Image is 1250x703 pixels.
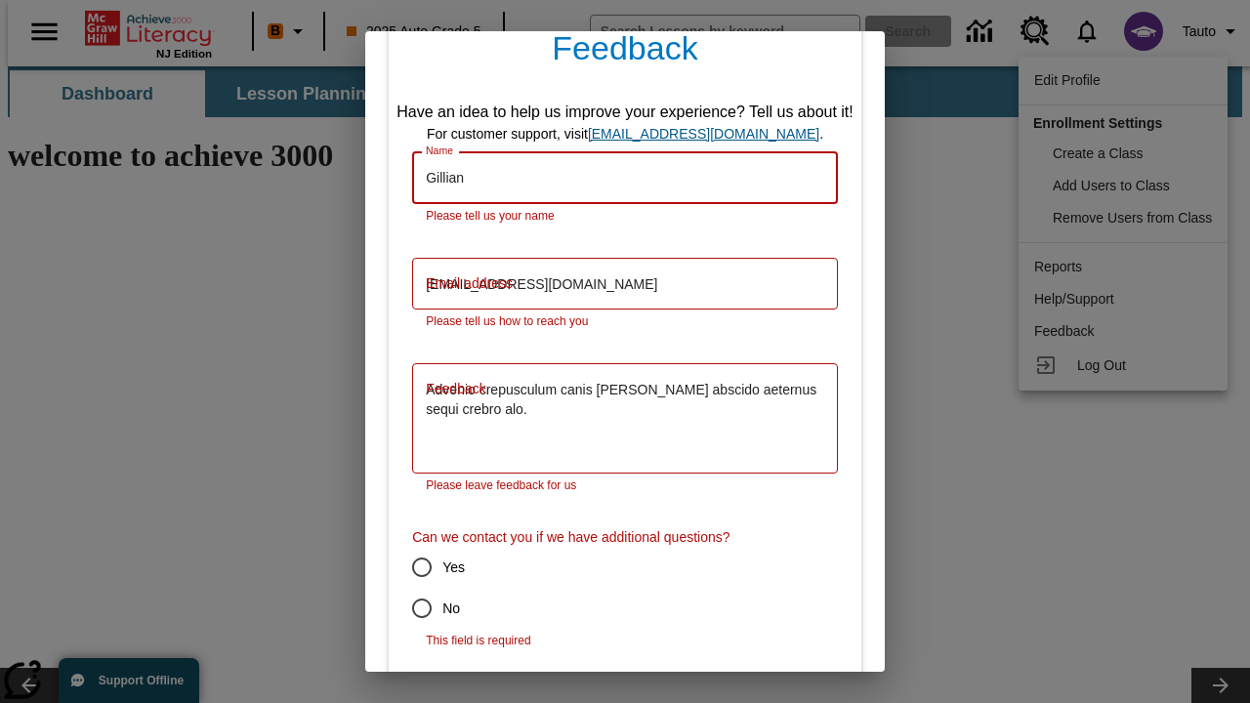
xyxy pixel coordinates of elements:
p: Please leave feedback for us [426,476,824,496]
span: No [442,599,460,619]
h4: Feedback [389,13,861,93]
span: Yes [442,558,465,578]
div: For customer support, visit . [396,124,854,145]
div: Have an idea to help us improve your experience? Tell us about it! [396,101,854,124]
a: support, will open in new browser tab [588,126,819,142]
p: Please tell us your name [426,207,824,227]
label: Name [426,144,453,158]
div: contact-permission [412,547,838,629]
p: Please tell us how to reach you [426,312,824,332]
